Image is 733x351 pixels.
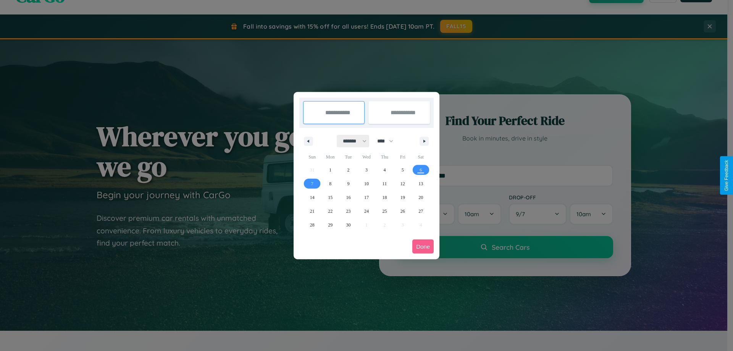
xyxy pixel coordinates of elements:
span: 17 [364,191,369,204]
span: 19 [400,191,405,204]
button: 28 [303,218,321,232]
span: 20 [418,191,423,204]
span: 14 [310,191,315,204]
span: Wed [357,151,375,163]
button: 22 [321,204,339,218]
button: 2 [339,163,357,177]
button: 29 [321,218,339,232]
span: 24 [364,204,369,218]
button: 26 [394,204,412,218]
button: 5 [394,163,412,177]
span: 23 [346,204,351,218]
span: 6 [420,163,422,177]
span: 18 [382,191,387,204]
span: 25 [382,204,387,218]
span: 5 [402,163,404,177]
span: 15 [328,191,333,204]
span: Sat [412,151,430,163]
span: 26 [400,204,405,218]
span: Mon [321,151,339,163]
span: 1 [329,163,331,177]
span: 21 [310,204,315,218]
span: 11 [383,177,387,191]
button: 20 [412,191,430,204]
button: 18 [376,191,394,204]
span: Fri [394,151,412,163]
button: 1 [321,163,339,177]
span: Sun [303,151,321,163]
button: 27 [412,204,430,218]
span: 22 [328,204,333,218]
span: 30 [346,218,351,232]
button: 17 [357,191,375,204]
span: 10 [364,177,369,191]
span: 13 [418,177,423,191]
span: 2 [347,163,350,177]
button: 14 [303,191,321,204]
span: 8 [329,177,331,191]
button: 23 [339,204,357,218]
button: 15 [321,191,339,204]
span: 12 [400,177,405,191]
button: 12 [394,177,412,191]
button: 30 [339,218,357,232]
button: 16 [339,191,357,204]
button: 3 [357,163,375,177]
button: 11 [376,177,394,191]
span: 9 [347,177,350,191]
span: Thu [376,151,394,163]
button: 6 [412,163,430,177]
div: Give Feedback [724,160,729,191]
span: 4 [383,163,386,177]
button: 21 [303,204,321,218]
button: 7 [303,177,321,191]
button: 4 [376,163,394,177]
button: 25 [376,204,394,218]
button: 19 [394,191,412,204]
button: 10 [357,177,375,191]
button: 9 [339,177,357,191]
span: 16 [346,191,351,204]
span: 29 [328,218,333,232]
span: 7 [311,177,313,191]
span: 27 [418,204,423,218]
button: Done [412,239,434,254]
button: 24 [357,204,375,218]
span: 3 [365,163,368,177]
button: 13 [412,177,430,191]
button: 8 [321,177,339,191]
span: Tue [339,151,357,163]
span: 28 [310,218,315,232]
